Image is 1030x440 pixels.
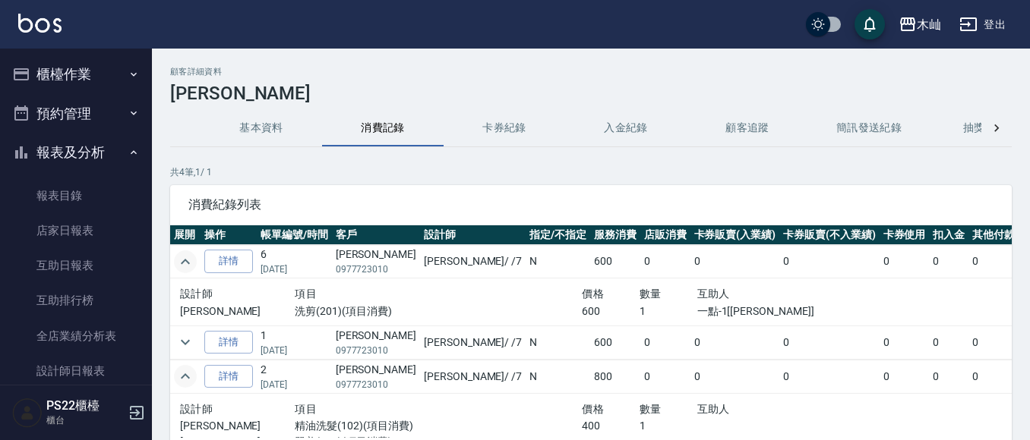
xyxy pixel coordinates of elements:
h2: 顧客詳細資料 [170,67,1012,77]
th: 扣入金 [929,225,968,245]
a: 店家日報表 [6,213,146,248]
p: 一點-1[[PERSON_NAME]] [697,303,870,319]
p: [PERSON_NAME] [180,418,295,434]
td: 600 [590,245,640,278]
td: 0 [640,325,690,359]
td: 0 [880,245,930,278]
td: [PERSON_NAME] / /7 [420,245,526,278]
a: 全店業績分析表 [6,319,146,354]
span: 設計師 [180,403,213,415]
img: Logo [18,14,62,33]
td: 2 [257,360,332,393]
button: 櫃檯作業 [6,55,146,94]
span: 設計師 [180,288,213,300]
td: N [526,325,590,359]
h3: [PERSON_NAME] [170,83,1012,104]
p: 1 [640,303,697,319]
button: expand row [174,365,197,388]
th: 設計師 [420,225,526,245]
button: 登出 [953,11,1012,39]
td: N [526,245,590,278]
p: 600 [582,303,640,319]
button: 消費記錄 [322,110,444,146]
td: 0 [640,245,690,278]
a: 設計師日報表 [6,354,146,388]
p: 0977723010 [336,262,416,276]
button: 預約管理 [6,94,146,134]
span: 互助人 [697,403,730,415]
td: [PERSON_NAME] [332,360,420,393]
button: expand row [174,250,197,273]
td: 600 [590,325,640,359]
td: 0 [690,325,780,359]
th: 卡券販賣(入業績) [690,225,780,245]
a: 詳情 [204,365,253,388]
td: 0 [929,325,968,359]
a: 互助排行榜 [6,283,146,318]
div: 木屾 [917,15,941,34]
a: 報表目錄 [6,178,146,213]
th: 帳單編號/時間 [257,225,332,245]
span: 項目 [295,403,317,415]
td: 0 [880,360,930,393]
td: 0 [779,360,880,393]
p: 400 [582,418,640,434]
th: 卡券使用 [880,225,930,245]
h5: PS22櫃檯 [46,398,124,413]
p: 洗剪(201)(項目消費) [295,303,582,319]
button: 入金紀錄 [565,110,687,146]
td: 0 [690,360,780,393]
td: 0 [779,245,880,278]
td: 0 [880,325,930,359]
td: [PERSON_NAME] [332,325,420,359]
a: 詳情 [204,331,253,354]
button: expand row [174,331,197,354]
p: [PERSON_NAME] [180,303,295,319]
span: 數量 [640,403,662,415]
span: 價格 [582,403,604,415]
p: 0977723010 [336,344,416,357]
span: 項目 [295,288,317,300]
p: [DATE] [261,344,328,357]
td: [PERSON_NAME] / /7 [420,360,526,393]
p: 0977723010 [336,378,416,391]
td: 6 [257,245,332,278]
th: 服務消費 [590,225,640,245]
td: 1 [257,325,332,359]
span: 數量 [640,288,662,300]
th: 操作 [201,225,257,245]
span: 消費紀錄列表 [188,197,994,212]
a: 詳情 [204,250,253,273]
button: 卡券紀錄 [444,110,565,146]
td: N [526,360,590,393]
p: 精油洗髮(102)(項目消費) [295,418,582,434]
p: [DATE] [261,262,328,276]
td: 0 [690,245,780,278]
p: [DATE] [261,378,328,391]
th: 客戶 [332,225,420,245]
td: 800 [590,360,640,393]
img: Person [12,398,43,428]
button: 木屾 [893,9,947,40]
button: 顧客追蹤 [687,110,808,146]
button: 簡訊發送紀錄 [808,110,930,146]
p: 共 4 筆, 1 / 1 [170,165,1012,179]
span: 價格 [582,288,604,300]
button: 報表及分析 [6,133,146,172]
p: 櫃台 [46,413,124,427]
td: [PERSON_NAME] / /7 [420,325,526,359]
a: 互助日報表 [6,248,146,283]
p: 1 [640,418,697,434]
th: 展開 [170,225,201,245]
td: 0 [640,360,690,393]
td: 0 [779,325,880,359]
td: 0 [929,245,968,278]
th: 卡券販賣(不入業績) [779,225,880,245]
button: save [855,9,885,39]
span: 互助人 [697,288,730,300]
th: 指定/不指定 [526,225,590,245]
th: 店販消費 [640,225,690,245]
td: [PERSON_NAME] [332,245,420,278]
button: 基本資料 [201,110,322,146]
td: 0 [929,360,968,393]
